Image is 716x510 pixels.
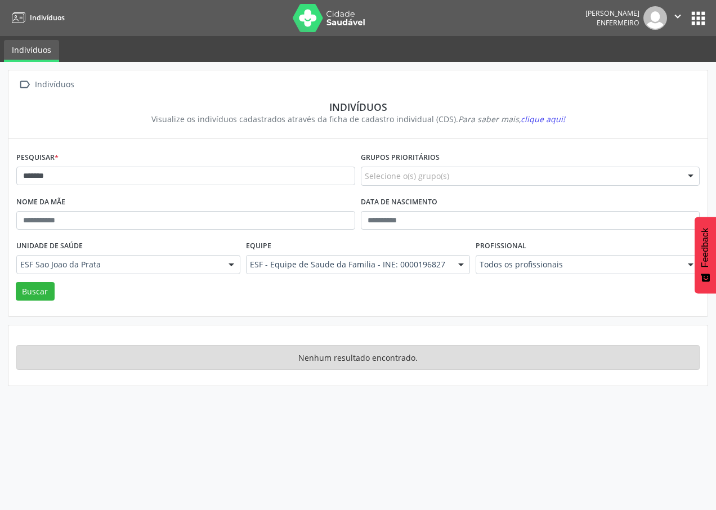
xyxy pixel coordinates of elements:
label: Grupos prioritários [361,149,440,167]
i: Para saber mais, [458,114,565,124]
button: Feedback - Mostrar pesquisa [695,217,716,293]
i:  [672,10,684,23]
span: ESF Sao Joao da Prata [20,259,217,270]
span: Todos os profissionais [480,259,677,270]
div: Visualize os indivíduos cadastrados através da ficha de cadastro individual (CDS). [24,113,692,125]
a:  Indivíduos [16,77,76,93]
a: Indivíduos [4,40,59,62]
label: Pesquisar [16,149,59,167]
a: Indivíduos [8,8,65,27]
label: Data de nascimento [361,194,437,211]
span: Selecione o(s) grupo(s) [365,170,449,182]
span: Enfermeiro [597,18,639,28]
span: clique aqui! [521,114,565,124]
div: Nenhum resultado encontrado. [16,345,700,370]
i:  [16,77,33,93]
span: Indivíduos [30,13,65,23]
button:  [667,6,688,30]
button: apps [688,8,708,28]
label: Unidade de saúde [16,238,83,255]
label: Profissional [476,238,526,255]
div: [PERSON_NAME] [585,8,639,18]
button: Buscar [16,282,55,301]
div: Indivíduos [33,77,76,93]
span: ESF - Equipe de Saude da Familia - INE: 0000196827 [250,259,447,270]
span: Feedback [700,228,710,267]
img: img [643,6,667,30]
label: Nome da mãe [16,194,65,211]
label: Equipe [246,238,271,255]
div: Indivíduos [24,101,692,113]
